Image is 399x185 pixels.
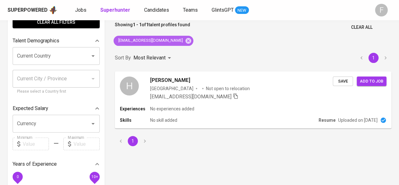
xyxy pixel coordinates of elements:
a: GlintsGPT NEW [212,6,249,14]
div: Years of Experience [13,158,100,170]
span: Teams [183,7,198,13]
nav: pagination navigation [115,136,151,146]
span: 0 [16,175,19,179]
p: Showing of talent profiles found [115,22,190,33]
p: Please select a Country first [17,89,95,95]
a: Teams [183,6,199,14]
input: Value [23,138,49,150]
span: NEW [235,7,249,14]
button: Clear All filters [13,16,100,28]
a: Candidates [144,6,170,14]
div: Most Relevant [133,52,173,64]
span: GlintsGPT [212,7,234,13]
p: No experiences added [150,106,194,112]
button: Save [333,77,353,86]
p: Sort By [115,54,131,62]
p: Years of Experience [13,160,57,168]
button: Clear All [349,22,375,33]
button: page 1 [368,53,378,63]
a: Superpoweredapp logo [8,5,57,15]
input: Value [73,138,100,150]
div: F [375,4,388,16]
b: 1 [146,22,149,27]
p: Experiences [120,106,150,112]
a: H[PERSON_NAME][GEOGRAPHIC_DATA]Not open to relocation[EMAIL_ADDRESS][DOMAIN_NAME] SaveAdd to jobE... [115,71,391,128]
span: Add to job [360,78,383,85]
a: Superhunter [100,6,132,14]
div: Superpowered [8,7,48,14]
p: No skill added [150,117,177,123]
span: [EMAIL_ADDRESS][DOMAIN_NAME] [114,38,187,44]
span: Clear All [351,23,373,31]
p: Skills [120,117,150,123]
p: Uploaded on [DATE] [338,117,378,123]
a: Jobs [75,6,88,14]
p: Most Relevant [133,54,166,62]
span: Clear All filters [18,18,95,26]
button: Add to job [357,77,386,86]
p: Talent Demographics [13,37,59,45]
nav: pagination navigation [355,53,391,63]
p: Expected Salary [13,105,48,112]
span: [EMAIL_ADDRESS][DOMAIN_NAME] [150,94,232,100]
span: 10+ [91,175,98,179]
p: Not open to relocation [206,85,250,92]
div: Talent Demographics [13,34,100,47]
div: [EMAIL_ADDRESS][DOMAIN_NAME] [114,36,193,46]
span: Jobs [75,7,86,13]
button: Open [89,119,97,128]
div: [GEOGRAPHIC_DATA] [150,85,193,92]
span: Candidates [144,7,169,13]
button: page 1 [128,136,138,146]
p: Resume [319,117,336,123]
div: H [120,77,139,96]
img: app logo [49,5,57,15]
b: Superhunter [100,7,130,13]
b: 1 - 1 [133,22,142,27]
div: Expected Salary [13,102,100,115]
span: [PERSON_NAME] [150,77,190,84]
span: Save [336,78,350,85]
button: Open [89,52,97,60]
